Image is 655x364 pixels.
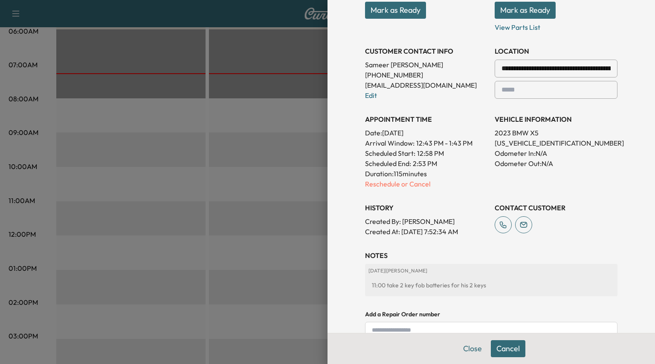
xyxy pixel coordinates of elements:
[365,216,488,226] p: Created By : [PERSON_NAME]
[368,267,614,274] p: [DATE] | [PERSON_NAME]
[365,169,488,179] p: Duration: 115 minutes
[365,138,488,148] p: Arrival Window:
[365,80,488,90] p: [EMAIL_ADDRESS][DOMAIN_NAME]
[413,158,437,169] p: 2:53 PM
[365,91,377,100] a: Edit
[368,278,614,293] div: 11:00 take 2 key fob batteries for his 2 keys
[365,128,488,138] p: Date: [DATE]
[365,2,426,19] button: Mark as Ready
[365,250,617,261] h3: NOTES
[495,19,617,32] p: View Parts List
[495,114,617,124] h3: VEHICLE INFORMATION
[365,70,488,80] p: [PHONE_NUMBER]
[495,46,617,56] h3: LOCATION
[365,148,415,158] p: Scheduled Start:
[458,340,487,357] button: Close
[491,340,525,357] button: Cancel
[495,203,617,213] h3: CONTACT CUSTOMER
[365,158,411,169] p: Scheduled End:
[495,148,617,158] p: Odometer In: N/A
[495,138,617,148] p: [US_VEHICLE_IDENTIFICATION_NUMBER]
[495,128,617,138] p: 2023 BMW X5
[416,138,472,148] span: 12:43 PM - 1:43 PM
[365,46,488,56] h3: CUSTOMER CONTACT INFO
[495,2,556,19] button: Mark as Ready
[365,60,488,70] p: Sameer [PERSON_NAME]
[365,310,617,318] h4: Add a Repair Order number
[365,179,488,189] p: Reschedule or Cancel
[365,203,488,213] h3: History
[417,148,444,158] p: 12:58 PM
[365,114,488,124] h3: APPOINTMENT TIME
[365,226,488,237] p: Created At : [DATE] 7:52:34 AM
[495,158,617,169] p: Odometer Out: N/A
